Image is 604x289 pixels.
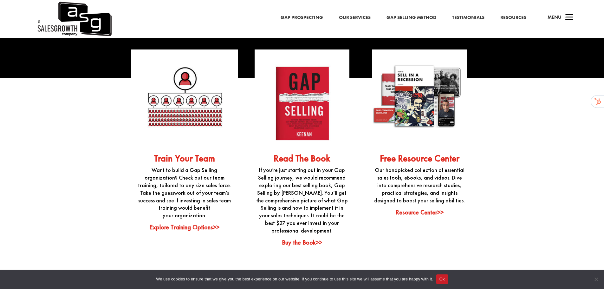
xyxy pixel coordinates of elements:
[149,223,219,231] a: Explore Training Options>>
[274,152,330,164] a: Read The Book
[255,166,349,234] p: If you’re just starting out in your Gap Selling journey, we would recommend exploring our best se...
[137,49,232,144] img: An organizational chart illustration showing a hierarchy with one larger red figure at the top, c...
[156,276,433,282] span: We use cookies to ensure that we give you the best experience on our website. If you continue to ...
[436,274,448,284] button: Ok
[452,14,484,22] a: Testimonials
[372,49,467,144] img: A collage of resources featured in the Gap Selling Free Resource Center, including an eBook title...
[137,166,232,219] p: Want to build a Gap Selling organization? Check out our team training, tailored to any size sales...
[500,14,526,22] a: Resources
[339,14,371,22] a: Our Services
[154,152,215,164] a: Train Your Team
[396,208,444,216] a: Resource Center>>
[386,14,436,22] a: Gap Selling Method
[593,276,599,282] span: No
[548,14,562,20] span: Menu
[563,11,576,24] span: a
[372,166,467,204] p: Our handpicked collection of essential sales tools, eBooks, and videos. Dive into comprehensive r...
[255,49,349,144] img: Cover of the book 'Gap Selling' by Keenan, featuring a bold red background with the title 'Gap Se...
[281,14,323,22] a: Gap Prospecting
[282,238,322,246] a: Buy the Book>>
[380,152,459,164] a: Free Resource Center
